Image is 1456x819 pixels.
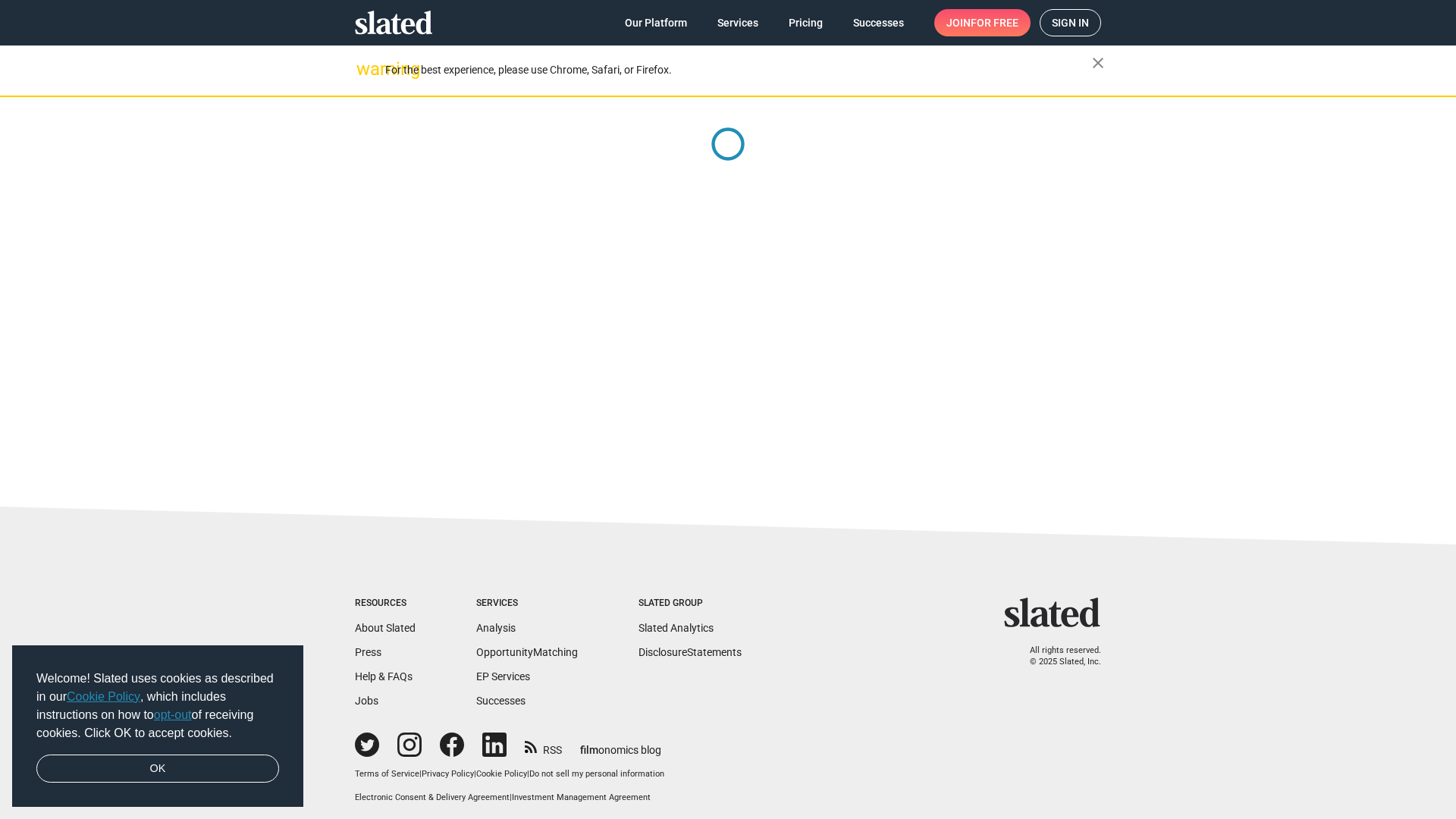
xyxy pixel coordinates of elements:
[474,769,476,779] span: |
[789,9,823,36] span: Pricing
[355,646,381,658] a: Press
[476,598,578,610] div: Services
[36,755,279,783] a: dismiss cookie message
[529,769,664,780] button: Do not sell my personal information
[422,769,474,779] a: Privacy Policy
[12,645,303,808] div: cookieconsent
[476,695,526,707] a: Successes
[476,646,578,658] a: OpportunityMatching
[355,598,416,610] div: Resources
[476,670,530,682] a: EP Services
[625,9,687,36] span: Our Platform
[1089,54,1107,72] mat-icon: close
[385,60,1092,80] div: For the best experience, please use Chrome, Safari, or Firefox.
[841,9,916,36] a: Successes
[639,598,742,610] div: Slated Group
[705,9,770,36] a: Services
[510,792,512,802] span: |
[67,690,140,703] a: Cookie Policy
[356,60,375,78] mat-icon: warning
[476,622,516,634] a: Analysis
[154,708,192,721] a: opt-out
[853,9,904,36] span: Successes
[355,622,416,634] a: About Slated
[1040,9,1101,36] a: Sign in
[355,695,378,707] a: Jobs
[777,9,835,36] a: Pricing
[717,9,758,36] span: Services
[525,734,562,758] a: RSS
[580,744,598,756] span: film
[934,9,1031,36] a: Joinfor free
[580,731,661,758] a: filmonomics blog
[971,9,1018,36] span: for free
[419,769,422,779] span: |
[1052,10,1089,36] span: Sign in
[355,670,413,682] a: Help & FAQs
[355,769,419,779] a: Terms of Service
[1014,645,1101,667] p: All rights reserved. © 2025 Slated, Inc.
[355,792,510,802] a: Electronic Consent & Delivery Agreement
[36,670,279,742] span: Welcome! Slated uses cookies as described in our , which includes instructions on how to of recei...
[946,9,1018,36] span: Join
[527,769,529,779] span: |
[512,792,651,802] a: Investment Management Agreement
[476,769,527,779] a: Cookie Policy
[639,622,714,634] a: Slated Analytics
[639,646,742,658] a: DisclosureStatements
[613,9,699,36] a: Our Platform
